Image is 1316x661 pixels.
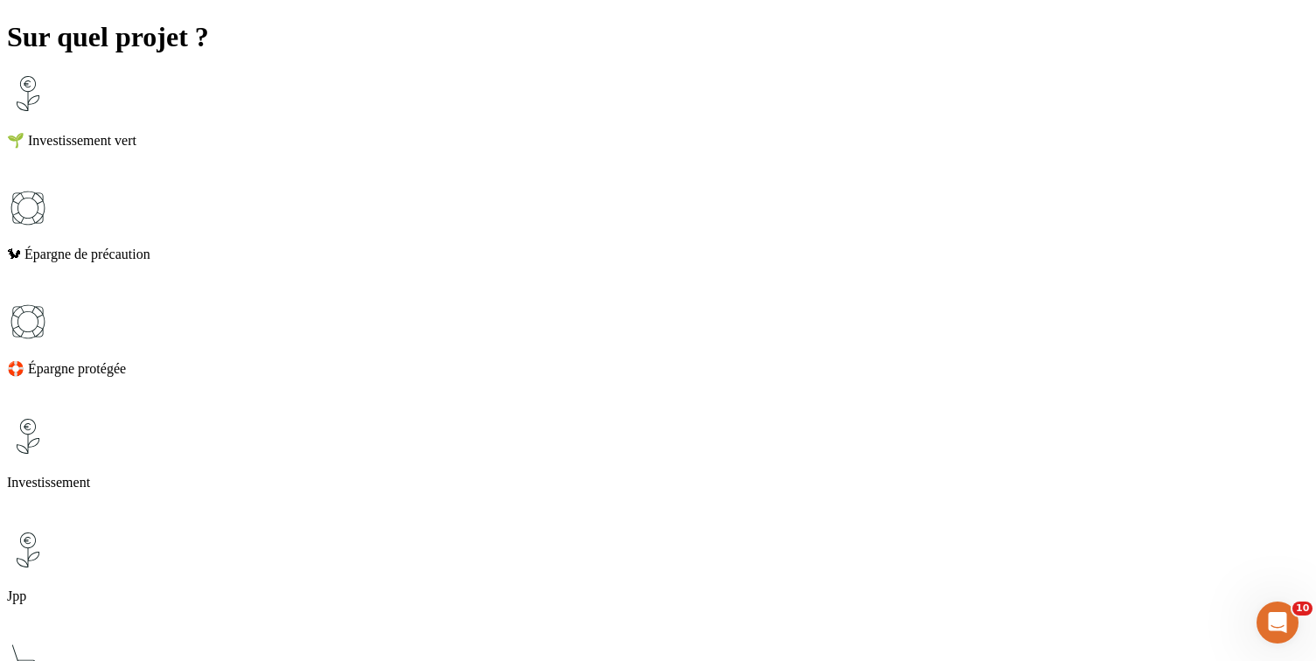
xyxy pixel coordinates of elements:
p: Investissement [7,475,1309,491]
p: Jpp [7,588,1309,604]
h1: Sur quel projet ? [7,21,1309,53]
p: 🛟 Épargne protégée [7,360,1309,377]
p: 🌱 Investissement vert [7,132,1309,149]
iframe: Intercom live chat [1257,602,1299,644]
p: 🐿 Épargne de précaution [7,247,1309,262]
span: 10 [1292,602,1313,616]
